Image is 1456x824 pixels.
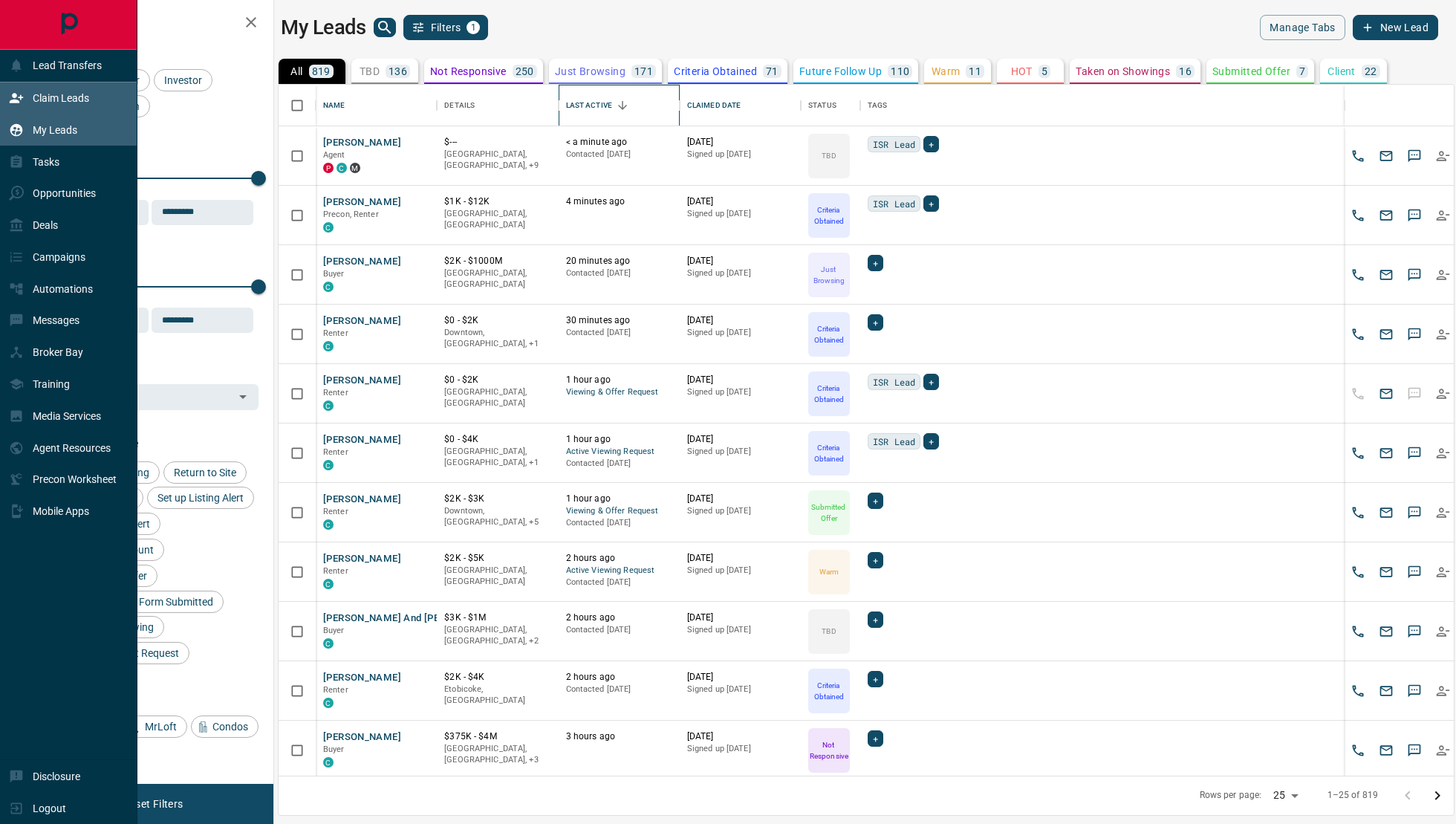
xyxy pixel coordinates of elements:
button: Email [1375,620,1397,643]
button: Email [1375,264,1397,286]
p: Signed up [DATE] [687,149,793,160]
svg: Email [1379,267,1394,282]
svg: Reallocate [1435,684,1450,698]
button: Reallocate [1431,145,1454,167]
p: Signed up [DATE] [687,208,793,220]
p: Submitted Offer [1212,66,1290,77]
div: property.ca [323,163,334,173]
span: + [873,256,878,270]
span: Active Viewing Request [566,446,672,458]
div: Details [444,85,475,126]
p: 2 hours ago [566,552,672,565]
div: Status [808,85,836,126]
p: [DATE] [687,433,793,446]
button: [PERSON_NAME] [323,552,401,566]
p: Client [1327,66,1355,77]
button: Call [1347,323,1369,346]
p: Not Responsive [430,66,507,77]
span: + [873,672,878,687]
span: Viewing & Offer Request [566,386,672,399]
p: [DATE] [687,730,793,743]
p: All [290,66,302,77]
p: TBD [822,626,836,637]
p: Signed up [DATE] [687,565,793,577]
div: condos.ca [323,222,334,233]
p: TBD [822,150,836,161]
button: Call [1347,204,1369,227]
p: [DATE] [687,671,793,684]
span: + [873,731,878,746]
span: Renter [323,566,348,576]
p: $0 - $2K [444,314,550,327]
p: $1K - $12K [444,195,550,208]
p: Criteria Obtained [810,383,848,405]
p: Contacted [DATE] [566,517,672,529]
div: Details [437,85,558,126]
button: SMS [1403,442,1426,464]
svg: Sms [1407,267,1422,282]
p: Submitted Offer [810,502,848,524]
span: Condos [207,721,253,733]
button: [PERSON_NAME] [323,374,401,388]
div: Name [323,85,345,126]
button: SMS [1403,739,1426,762]
svg: Call [1351,684,1365,698]
div: Tags [868,85,888,126]
p: 136 [389,66,407,77]
p: 2 hours ago [566,611,672,624]
span: ISR Lead [873,434,915,449]
p: TBD [360,66,380,77]
div: Set up Listing Alert [147,487,254,509]
button: Reallocate [1431,680,1454,702]
p: $0 - $2K [444,374,550,386]
svg: Call [1351,565,1365,580]
svg: Sms [1407,505,1422,520]
button: Email [1375,204,1397,227]
span: Buyer [323,269,345,279]
div: condos.ca [323,519,334,530]
p: Warm [819,566,839,577]
button: Call [1347,264,1369,286]
p: HOT [1011,66,1033,77]
div: condos.ca [323,400,334,411]
p: [DATE] [687,314,793,327]
p: 110 [891,66,909,77]
button: Reallocate [1431,264,1454,286]
button: Call [1347,502,1369,524]
p: Contacted [DATE] [566,624,672,636]
svg: Email [1379,446,1394,461]
button: [PERSON_NAME] [323,195,401,210]
button: Reallocate [1431,383,1454,405]
svg: Sms [1407,684,1422,698]
button: SMS [1403,502,1426,524]
div: + [923,374,939,390]
button: Filters1 [403,15,489,40]
p: Taken on Showings [1076,66,1170,77]
button: search button [374,18,396,37]
p: [DATE] [687,195,793,208]
div: Claimed Date [687,85,741,126]
button: Reallocate [1431,620,1454,643]
button: Reallocate [1431,442,1454,464]
h2: Filters [48,15,259,33]
p: Toronto [444,327,550,350]
div: + [923,195,939,212]
svg: Call [1351,149,1365,163]
div: 25 [1267,785,1303,806]
div: Return to Site [163,461,247,484]
div: condos.ca [323,460,334,470]
p: 5 [1041,66,1047,77]
svg: Email [1379,149,1394,163]
p: Criteria Obtained [810,680,848,702]
div: Name [316,85,437,126]
p: 11 [969,66,981,77]
div: Status [801,85,860,126]
span: Investor [159,74,207,86]
div: Last Active [559,85,680,126]
span: + [929,374,934,389]
p: [GEOGRAPHIC_DATA], [GEOGRAPHIC_DATA] [444,267,550,291]
div: + [923,433,939,450]
svg: Email [1379,208,1394,223]
p: Signed up [DATE] [687,327,793,339]
p: Criteria Obtained [810,442,848,464]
